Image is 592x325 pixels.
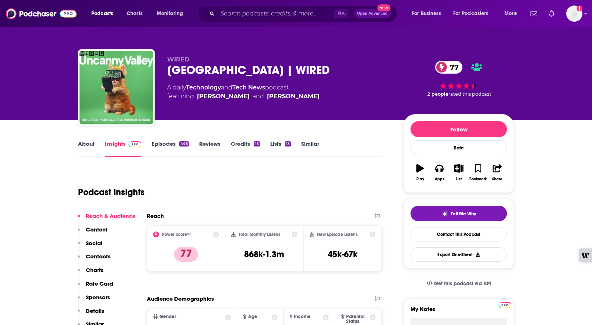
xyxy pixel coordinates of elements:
a: Get this podcast via API [420,275,497,293]
a: Similar [301,140,319,157]
span: Parental Status [346,314,369,324]
button: Reach & Audience [78,212,135,226]
span: Charts [127,8,142,19]
div: Search podcasts, credits, & more... [204,5,404,22]
a: Pro website [498,301,511,308]
span: For Business [412,8,441,19]
button: Details [78,307,104,321]
a: Credits15 [231,140,260,157]
span: 77 [443,61,462,74]
div: 77 2 peoplerated this podcast [404,56,514,102]
a: Tech News [232,84,265,91]
a: Charts [122,8,147,20]
p: 77 [174,247,198,262]
button: open menu [499,8,526,20]
button: Open AdvancedNew [354,9,391,18]
span: WIRED [167,56,189,63]
p: Rate Card [86,280,113,287]
span: Open Advanced [357,12,388,15]
div: 15 [254,141,260,146]
div: Rate [410,140,507,155]
p: Contacts [86,253,110,260]
button: Charts [78,266,103,280]
a: Contact This Podcast [410,227,507,241]
button: open menu [448,8,499,20]
h2: Total Monthly Listens [239,232,280,237]
div: List [456,177,462,181]
p: Social [86,240,102,247]
span: Age [248,314,257,319]
img: Uncanny Valley | WIRED [80,51,153,124]
span: featuring [167,92,320,101]
h2: Reach [147,212,164,219]
div: Apps [435,177,444,181]
div: 13 [285,141,291,146]
a: Show notifications dropdown [528,7,540,20]
p: Sponsors [86,294,110,301]
img: Podchaser - Follow, Share and Rate Podcasts [6,7,77,21]
button: Bookmark [468,159,487,186]
img: Podchaser Pro [498,302,511,308]
div: Bookmark [469,177,487,181]
div: 446 [179,141,189,146]
button: Contacts [78,253,110,266]
img: User Profile [566,6,582,22]
button: Show profile menu [566,6,582,22]
span: and [253,92,264,101]
button: open menu [152,8,193,20]
input: Search podcasts, credits, & more... [218,8,334,20]
h3: 45k-67k [328,249,357,260]
a: Lauren Goode [267,92,320,101]
h3: 868k-1.3m [244,249,284,260]
h2: New Episode Listens [317,232,357,237]
button: tell me why sparkleTell Me Why [410,206,507,221]
button: Play [410,159,430,186]
button: Sponsors [78,294,110,307]
label: My Notes [410,305,507,318]
span: Gender [159,314,176,319]
button: open menu [86,8,123,20]
a: 77 [435,61,462,74]
button: Rate Card [78,280,113,294]
div: A daily podcast [167,83,320,101]
span: Logged in as OutCastPodChaser [566,6,582,22]
h2: Power Score™ [162,232,191,237]
span: Income [294,314,311,319]
button: List [449,159,468,186]
span: 2 people [427,91,448,97]
button: Content [78,226,108,240]
a: Michael Calore [197,92,250,101]
span: New [377,4,391,11]
span: Tell Me Why [451,211,476,217]
a: Lists13 [270,140,291,157]
h1: Podcast Insights [78,187,145,198]
div: Play [416,177,424,181]
p: Charts [86,266,103,273]
svg: Add a profile image [577,6,582,11]
button: Social [78,240,102,253]
button: Apps [430,159,449,186]
img: Podchaser Pro [128,141,141,147]
a: About [78,140,95,157]
span: Podcasts [91,8,113,19]
span: More [504,8,517,19]
button: Export One-Sheet [410,247,507,262]
span: and [221,84,232,91]
a: Technology [186,84,221,91]
p: Details [86,307,104,314]
p: Reach & Audience [86,212,135,219]
span: rated this podcast [448,91,491,97]
h2: Audience Demographics [147,295,214,302]
p: Content [86,226,108,233]
span: Monitoring [157,8,183,19]
a: Show notifications dropdown [546,7,557,20]
button: Follow [410,121,507,137]
div: Share [492,177,502,181]
a: InsightsPodchaser Pro [105,140,141,157]
span: For Podcasters [453,8,489,19]
span: Get this podcast via API [434,280,491,287]
a: Reviews [199,140,221,157]
button: Share [488,159,507,186]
